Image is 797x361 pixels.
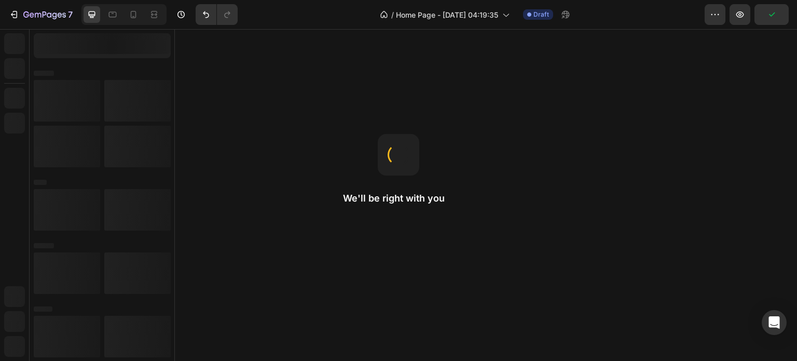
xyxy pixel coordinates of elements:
div: Undo/Redo [196,4,238,25]
p: 7 [68,8,73,21]
div: Open Intercom Messenger [762,310,787,335]
button: 7 [4,4,77,25]
span: Draft [533,10,549,19]
span: Home Page - [DATE] 04:19:35 [396,9,498,20]
h2: We'll be right with you [343,192,454,205]
span: / [391,9,394,20]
